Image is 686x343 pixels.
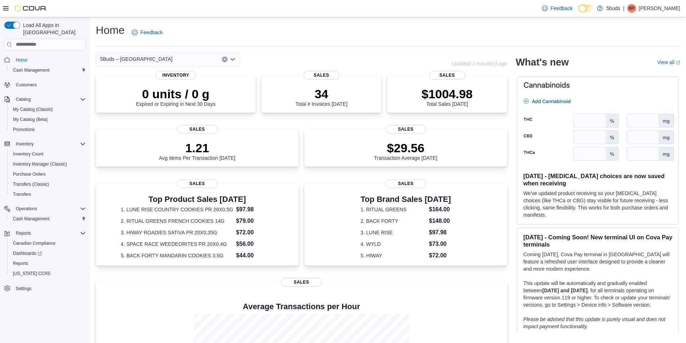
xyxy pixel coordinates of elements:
[7,238,89,248] button: Canadian Compliance
[10,66,52,75] a: Cash Management
[360,252,426,259] dt: 5. HIWAY
[7,169,89,179] button: Purchase Orders
[360,240,426,248] dt: 4. WYLD
[639,4,680,13] p: [PERSON_NAME]
[16,230,31,236] span: Reports
[429,205,451,214] dd: $164.00
[13,55,86,64] span: Home
[623,4,624,13] p: |
[10,269,86,278] span: Washington CCRS
[10,150,46,158] a: Inventory Count
[96,23,125,37] h1: Home
[429,228,451,237] dd: $97.98
[516,57,569,68] h2: What's new
[140,29,162,36] span: Feedback
[16,96,31,102] span: Catalog
[629,4,635,13] span: BR
[10,125,38,134] a: Promotions
[606,4,620,13] p: 5buds
[13,56,30,64] a: Home
[121,206,233,213] dt: 1. LUNE RISE COUNTRY COOKIES PR 28X0.5G
[295,87,347,101] p: 34
[360,195,451,204] h3: Top Brand Sales [DATE]
[1,55,89,65] button: Home
[13,140,86,148] span: Inventory
[10,190,86,199] span: Transfers
[13,151,44,157] span: Inventory Count
[13,171,46,177] span: Purchase Orders
[551,5,573,12] span: Feedback
[7,258,89,268] button: Reports
[10,180,86,189] span: Transfers (Classic)
[10,259,86,268] span: Reports
[13,216,49,222] span: Cash Management
[10,170,49,179] a: Purchase Orders
[16,141,33,147] span: Inventory
[523,190,673,218] p: We've updated product receiving so your [MEDICAL_DATA] choices (like THCa or CBG) stay visible fo...
[236,251,274,260] dd: $44.00
[236,205,274,214] dd: $97.98
[10,249,86,258] span: Dashboards
[523,316,665,329] em: Please be advised that this update is purely visual and does not impact payment functionality.
[13,240,55,246] span: Canadian Compliance
[10,170,86,179] span: Purchase Orders
[10,239,86,248] span: Canadian Compliance
[13,204,40,213] button: Operations
[657,59,680,65] a: View allExternal link
[230,57,236,62] button: Open list of options
[10,269,53,278] a: [US_STATE] CCRS
[7,149,89,159] button: Inventory Count
[129,25,165,40] a: Feedback
[429,240,451,248] dd: $73.00
[10,115,86,124] span: My Catalog (Beta)
[1,228,89,238] button: Reports
[429,217,451,225] dd: $148.00
[7,248,89,258] a: Dashboards
[10,125,86,134] span: Promotions
[13,284,86,293] span: Settings
[121,252,233,259] dt: 5. BACK FORTY MANDARIN COOKIES 3.5G
[1,283,89,293] button: Settings
[539,1,575,15] a: Feedback
[429,251,451,260] dd: $72.00
[13,161,67,167] span: Inventory Manager (Classic)
[13,107,53,112] span: My Catalog (Classic)
[360,217,426,225] dt: 2. BACK FORTY
[10,180,52,189] a: Transfers (Classic)
[523,251,673,272] p: Coming [DATE], Cova Pay terminal in [GEOGRAPHIC_DATA] will feature a refreshed user interface des...
[13,140,36,148] button: Inventory
[7,179,89,189] button: Transfers (Classic)
[177,179,218,188] span: Sales
[578,5,593,12] input: Dark Mode
[177,125,218,134] span: Sales
[295,87,347,107] div: Total # Invoices [DATE]
[542,288,587,293] strong: [DATE] and [DATE]
[422,87,473,101] p: $1004.98
[360,229,426,236] dt: 3. LUNE RISE
[13,117,48,122] span: My Catalog (Beta)
[13,229,34,238] button: Reports
[10,160,70,168] a: Inventory Manager (Classic)
[14,5,47,12] img: Cova
[1,80,89,90] button: Customers
[7,189,89,199] button: Transfers
[10,259,31,268] a: Reports
[236,217,274,225] dd: $79.00
[523,280,673,308] p: This update will be automatically and gradually enabled between , for all terminals operating on ...
[7,268,89,279] button: [US_STATE] CCRS
[452,61,507,67] p: Updated 1 minute(s) ago
[1,139,89,149] button: Inventory
[7,65,89,75] button: Cash Management
[16,82,37,88] span: Customers
[100,55,172,63] span: 5Buds – [GEOGRAPHIC_DATA]
[13,127,35,132] span: Promotions
[281,278,322,286] span: Sales
[13,261,28,266] span: Reports
[1,94,89,104] button: Catalog
[374,141,438,155] p: $29.56
[16,206,37,212] span: Operations
[222,57,228,62] button: Clear input
[10,105,86,114] span: My Catalog (Classic)
[156,71,196,80] span: Inventory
